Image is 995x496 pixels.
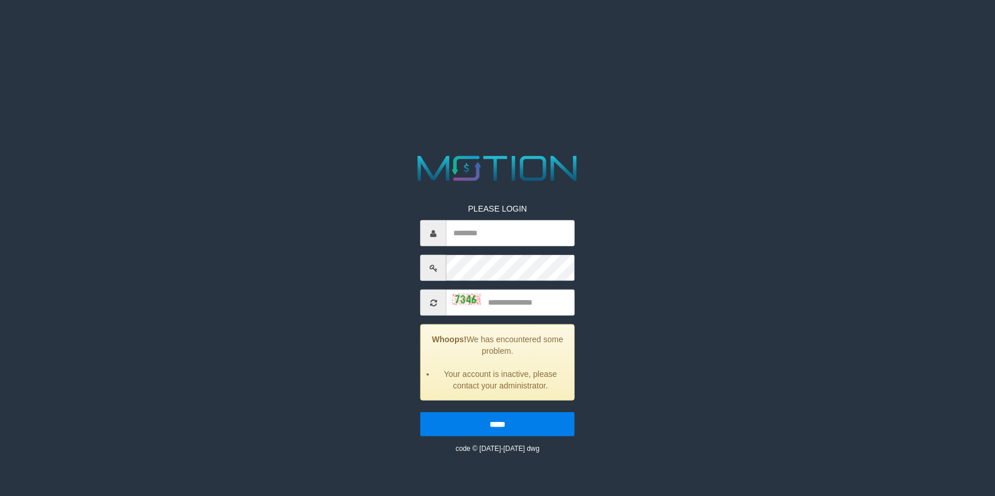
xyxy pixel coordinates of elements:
[456,445,539,453] small: code © [DATE]-[DATE] dwg
[420,203,575,214] p: PLEASE LOGIN
[432,335,467,344] strong: Whoops!
[410,151,585,186] img: MOTION_logo.png
[420,324,575,401] div: We has encountered some problem.
[435,368,565,391] li: Your account is inactive, please contact your administrator.
[452,293,481,305] img: captcha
